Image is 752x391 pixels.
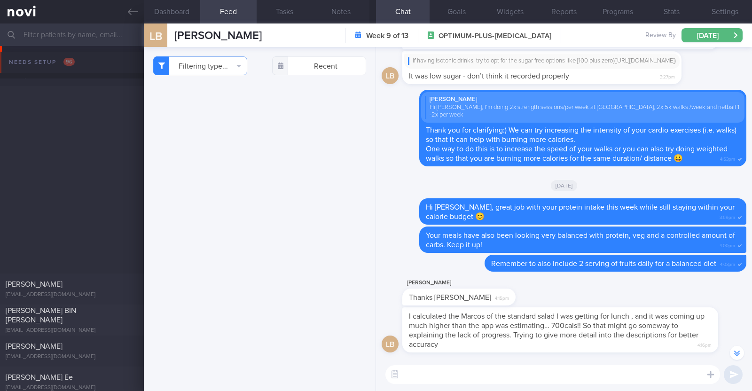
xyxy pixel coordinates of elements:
span: 3:59pm [720,212,735,221]
span: OPTIMUM-PLUS-[MEDICAL_DATA] [439,31,551,41]
div: LB [138,18,173,54]
div: [PERSON_NAME] [425,96,741,103]
span: Remember to also include 2 serving of fruits daily for a balanced diet [491,260,716,267]
div: LB [382,67,399,85]
button: Filtering type... [153,56,247,75]
div: [PERSON_NAME] [402,277,544,289]
span: Your meals have also been looking very balanced with protein, veg and a controlled amount of carb... [426,232,735,249]
button: [DATE] [681,28,743,42]
span: [PERSON_NAME] [6,343,63,350]
span: One way to do this is to increase the speed of your walks or you can also try doing weighted walk... [426,145,728,162]
span: 4:53pm [720,154,735,163]
div: [EMAIL_ADDRESS][DOMAIN_NAME] [6,327,138,334]
span: [PERSON_NAME] [6,281,63,288]
span: Hi [PERSON_NAME], great job with your protein intake this week while still staying within your ca... [426,203,735,220]
span: Review By [645,31,676,40]
div: If having isotonic drinks, try to opt for the sugar free options like [100 plus zero]([URL][DOMAI... [408,57,676,65]
div: LB [382,336,399,353]
span: 4:15pm [495,293,509,302]
span: 4:00pm [720,240,735,249]
div: [EMAIL_ADDRESS][DOMAIN_NAME] [6,291,138,298]
span: [PERSON_NAME] [174,30,262,41]
span: Thank you for clarifying:) We can try increasing the intensity of your cardio exercises (i.e. wal... [426,126,736,143]
span: 4:16pm [697,340,712,349]
div: [EMAIL_ADDRESS][DOMAIN_NAME] [6,353,138,360]
span: 4:03pm [720,259,735,268]
span: It was low sugar - don’t think it recorded properly [409,72,569,80]
span: [DATE] [551,180,578,191]
div: Hi [PERSON_NAME], I’m doing 2x strength sessions/per week at [GEOGRAPHIC_DATA], 2x 5k walks /week... [425,104,741,119]
span: [PERSON_NAME] Ee [6,374,73,381]
span: Thanks [PERSON_NAME] [409,294,491,301]
span: 3:27pm [660,71,675,80]
span: 96 [63,58,75,66]
strong: Week 9 of 13 [366,31,408,40]
span: [PERSON_NAME] BIN [PERSON_NAME] [6,307,76,324]
div: Needs setup [7,56,77,69]
span: I calculated the Marcos of the standard salad I was getting for lunch , and it was coming up much... [409,313,705,348]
